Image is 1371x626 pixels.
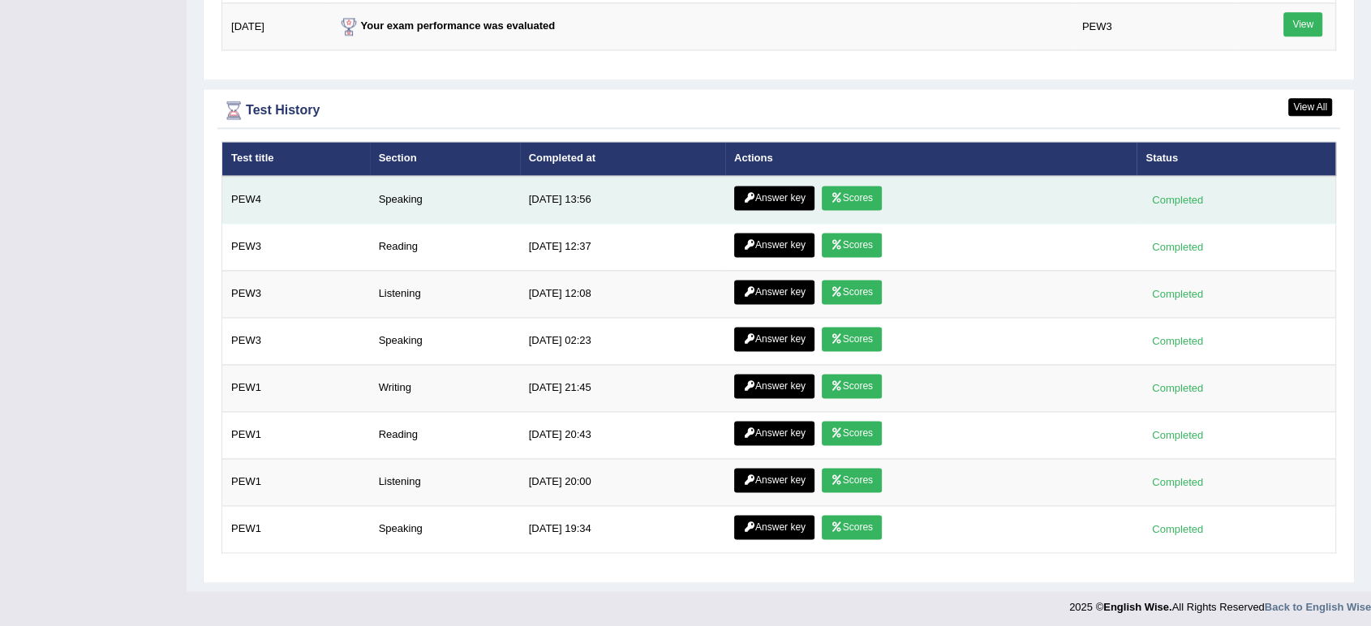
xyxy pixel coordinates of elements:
[222,142,370,176] th: Test title
[1145,379,1209,397] div: Completed
[1145,285,1209,302] div: Completed
[370,142,520,176] th: Section
[1145,427,1209,444] div: Completed
[734,374,814,398] a: Answer key
[734,280,814,304] a: Answer key
[222,223,370,270] td: PEW3
[1145,332,1209,349] div: Completed
[734,421,814,445] a: Answer key
[822,233,882,257] a: Scores
[520,458,725,505] td: [DATE] 20:00
[337,19,556,32] strong: Your exam performance was evaluated
[1145,191,1209,208] div: Completed
[1137,142,1335,176] th: Status
[1103,601,1171,613] strong: English Wise.
[520,364,725,411] td: [DATE] 21:45
[520,176,725,224] td: [DATE] 13:56
[520,411,725,458] td: [DATE] 20:43
[370,176,520,224] td: Speaking
[822,515,882,539] a: Scores
[370,317,520,364] td: Speaking
[734,186,814,210] a: Answer key
[370,223,520,270] td: Reading
[822,280,882,304] a: Scores
[222,364,370,411] td: PEW1
[222,505,370,552] td: PEW1
[1265,601,1371,613] a: Back to English Wise
[222,458,370,505] td: PEW1
[221,98,1336,122] div: Test History
[222,317,370,364] td: PEW3
[1283,12,1322,36] a: View
[520,270,725,317] td: [DATE] 12:08
[822,327,882,351] a: Scores
[1145,474,1209,491] div: Completed
[1069,591,1371,615] div: 2025 © All Rights Reserved
[370,505,520,552] td: Speaking
[520,223,725,270] td: [DATE] 12:37
[520,317,725,364] td: [DATE] 02:23
[222,270,370,317] td: PEW3
[1145,238,1209,255] div: Completed
[222,411,370,458] td: PEW1
[725,142,1137,176] th: Actions
[822,374,882,398] a: Scores
[1145,521,1209,538] div: Completed
[370,364,520,411] td: Writing
[734,327,814,351] a: Answer key
[1288,98,1332,116] a: View All
[370,458,520,505] td: Listening
[370,270,520,317] td: Listening
[822,468,882,492] a: Scores
[520,142,725,176] th: Completed at
[734,233,814,257] a: Answer key
[734,515,814,539] a: Answer key
[734,468,814,492] a: Answer key
[1073,3,1239,50] td: PEW3
[822,186,882,210] a: Scores
[222,176,370,224] td: PEW4
[822,421,882,445] a: Scores
[222,3,328,50] td: [DATE]
[520,505,725,552] td: [DATE] 19:34
[370,411,520,458] td: Reading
